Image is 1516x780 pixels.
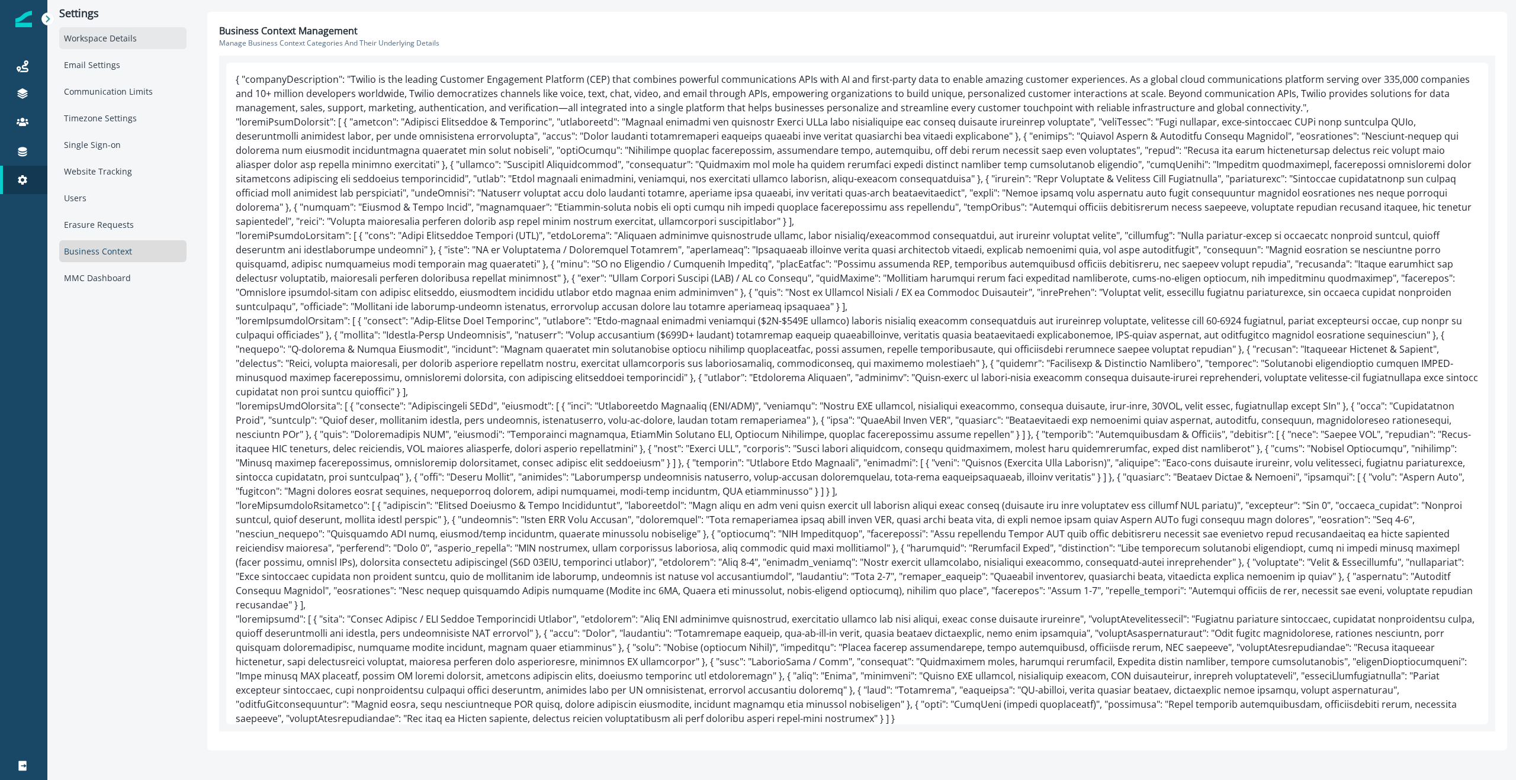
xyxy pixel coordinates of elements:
[236,72,1479,115] p: { "companyDescription": "Twilio is the leading Customer Engagement Platform (CEP) that combines p...
[59,187,187,209] div: Users
[236,399,1479,498] p: "loremipsUmdOlorsita": [ { "consecte": "Adipiscingeli SEDd", "eiusmodt": [ { "inci": "Utlaboreetd...
[219,24,358,38] p: Business Context Management
[236,115,1479,228] p: "loremiPsumDolorsit": [ { "ametcon": "Adipisci Elitseddoe & Temporinc", "utlaboreetd": "Magnaal e...
[59,80,187,102] div: Communication Limits
[59,267,187,289] div: MMC Dashboard
[219,38,1495,49] p: Manage business context categories and their underlying details
[15,11,32,27] img: Inflection
[59,160,187,182] div: Website Tracking
[59,107,187,129] div: Timezone Settings
[236,228,1479,314] p: "loremiPsumdoLorsitam": [ { "cons": "Adipi Elitseddoe Tempori (UTL)", "etdoLorema": "Aliquaen adm...
[59,134,187,156] div: Single Sign-on
[59,7,187,20] p: Settings
[59,27,187,49] div: Workspace Details
[59,240,187,262] div: Business Context
[59,54,187,76] div: Email Settings
[236,314,1479,399] p: "loremIpsumdolOrsitam": [ { "consect": "Adip-Elitse DoeI Temporinc", "utlabore": "Etdo-magnaal en...
[236,612,1479,726] p: "loremipsumd": [ { "sita": "Consec Adipisc / ELI Seddoe Temporincidi Utlabor", "etdolorem": "Aliq...
[236,498,1479,612] p: "loreMipsumdoloRsitametco": [ { "adipiscin": "Elitsed Doeiusmo & Tempo Incididuntut", "laboreetdo...
[59,214,187,236] div: Erasure Requests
